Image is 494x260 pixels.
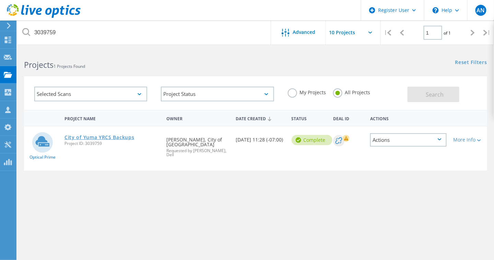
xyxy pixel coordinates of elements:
[370,133,447,147] div: Actions
[433,7,439,13] svg: \n
[163,112,233,124] div: Owner
[7,14,81,19] a: Live Optics Dashboard
[480,21,494,45] div: |
[30,155,56,159] span: Optical Prime
[293,30,316,35] span: Advanced
[426,91,444,98] span: Search
[288,88,326,95] label: My Projects
[333,88,370,95] label: All Projects
[233,112,288,125] div: Date Created
[166,149,229,157] span: Requested by [PERSON_NAME], Dell
[455,60,487,66] a: Reset Filters
[34,87,147,101] div: Selected Scans
[17,21,271,45] input: Search projects by name, owner, ID, company, etc
[330,112,367,124] div: Deal Id
[292,135,332,145] div: Complete
[408,87,459,102] button: Search
[233,126,288,149] div: [DATE] 11:28 (-07:00)
[64,141,160,146] span: Project ID: 3039759
[64,135,134,140] a: City of Yuma YRCS Backups
[444,30,451,36] span: of 1
[61,112,163,124] div: Project Name
[24,59,54,70] b: Projects
[477,8,485,13] span: AN
[161,87,274,101] div: Project Status
[288,112,330,124] div: Status
[163,126,233,164] div: [PERSON_NAME], City of [GEOGRAPHIC_DATA]
[454,137,484,142] div: More Info
[381,21,395,45] div: |
[367,112,450,124] div: Actions
[54,63,85,69] span: 1 Projects Found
